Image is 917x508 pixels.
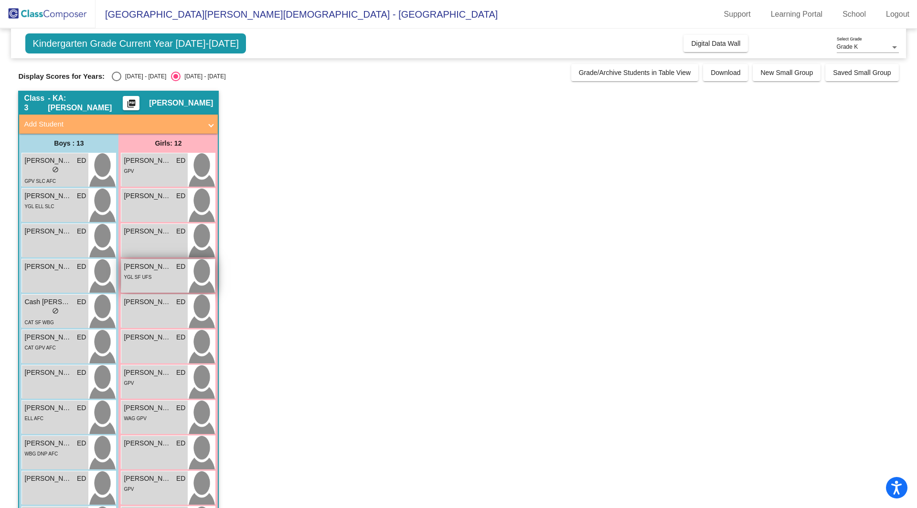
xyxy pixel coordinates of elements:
[24,179,56,184] span: GPV SLC AFC
[711,69,740,76] span: Download
[24,156,72,166] span: [PERSON_NAME]
[77,474,86,484] span: ED
[124,332,171,342] span: [PERSON_NAME]
[24,345,55,350] span: CAT GPV AFC
[24,297,72,307] span: Cash [PERSON_NAME]
[837,43,858,50] span: Grade K
[48,94,123,113] span: - KA: [PERSON_NAME]
[571,64,699,81] button: Grade/Archive Students in Table View
[124,262,171,272] span: [PERSON_NAME]
[124,156,171,166] span: [PERSON_NAME]
[25,33,246,53] span: Kindergarten Grade Current Year [DATE]-[DATE]
[19,134,118,153] div: Boys : 13
[825,64,898,81] button: Saved Small Group
[124,438,171,448] span: [PERSON_NAME] [PERSON_NAME]
[579,69,691,76] span: Grade/Archive Students in Table View
[52,307,59,314] span: do_not_disturb_alt
[149,98,213,108] span: [PERSON_NAME]
[126,99,137,112] mat-icon: picture_as_pdf
[181,72,225,81] div: [DATE] - [DATE]
[112,72,225,81] mat-radio-group: Select an option
[19,115,218,134] mat-expansion-panel-header: Add Student
[124,275,151,280] span: YGL SF UFS
[124,474,171,484] span: [PERSON_NAME]
[878,7,917,22] a: Logout
[176,156,185,166] span: ED
[176,332,185,342] span: ED
[52,166,59,173] span: do_not_disturb_alt
[24,204,54,209] span: YGL ELL SLC
[124,487,134,492] span: GPV
[124,226,171,236] span: [PERSON_NAME]
[18,72,105,81] span: Display Scores for Years:
[716,7,758,22] a: Support
[176,191,185,201] span: ED
[118,134,218,153] div: Girls: 12
[176,262,185,272] span: ED
[691,40,740,47] span: Digital Data Wall
[24,119,202,130] mat-panel-title: Add Student
[763,7,831,22] a: Learning Portal
[124,368,171,378] span: [PERSON_NAME]
[24,451,58,456] span: WBG DNP AFC
[24,332,72,342] span: [PERSON_NAME]
[77,438,86,448] span: ED
[24,226,72,236] span: [PERSON_NAME]
[24,403,72,413] span: [PERSON_NAME]
[24,320,53,325] span: CAT SF WBG
[77,191,86,201] span: ED
[24,438,72,448] span: [PERSON_NAME] [PERSON_NAME]
[77,226,86,236] span: ED
[683,35,748,52] button: Digital Data Wall
[124,191,171,201] span: [PERSON_NAME]
[24,416,43,421] span: ELL AFC
[77,332,86,342] span: ED
[77,297,86,307] span: ED
[24,94,48,113] span: Class 3
[753,64,821,81] button: New Small Group
[833,69,891,76] span: Saved Small Group
[124,297,171,307] span: [PERSON_NAME]
[124,169,134,174] span: GPV
[703,64,748,81] button: Download
[176,226,185,236] span: ED
[96,7,498,22] span: [GEOGRAPHIC_DATA][PERSON_NAME][DEMOGRAPHIC_DATA] - [GEOGRAPHIC_DATA]
[176,474,185,484] span: ED
[123,96,139,110] button: Print Students Details
[176,368,185,378] span: ED
[176,297,185,307] span: ED
[124,416,146,421] span: WAG GPV
[176,403,185,413] span: ED
[24,191,72,201] span: [PERSON_NAME]
[24,368,72,378] span: [PERSON_NAME]
[77,156,86,166] span: ED
[77,262,86,272] span: ED
[121,72,166,81] div: [DATE] - [DATE]
[760,69,813,76] span: New Small Group
[124,403,171,413] span: [PERSON_NAME]
[24,262,72,272] span: [PERSON_NAME]
[176,438,185,448] span: ED
[835,7,874,22] a: School
[24,474,72,484] span: [PERSON_NAME]
[124,381,134,386] span: GPV
[77,368,86,378] span: ED
[77,403,86,413] span: ED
